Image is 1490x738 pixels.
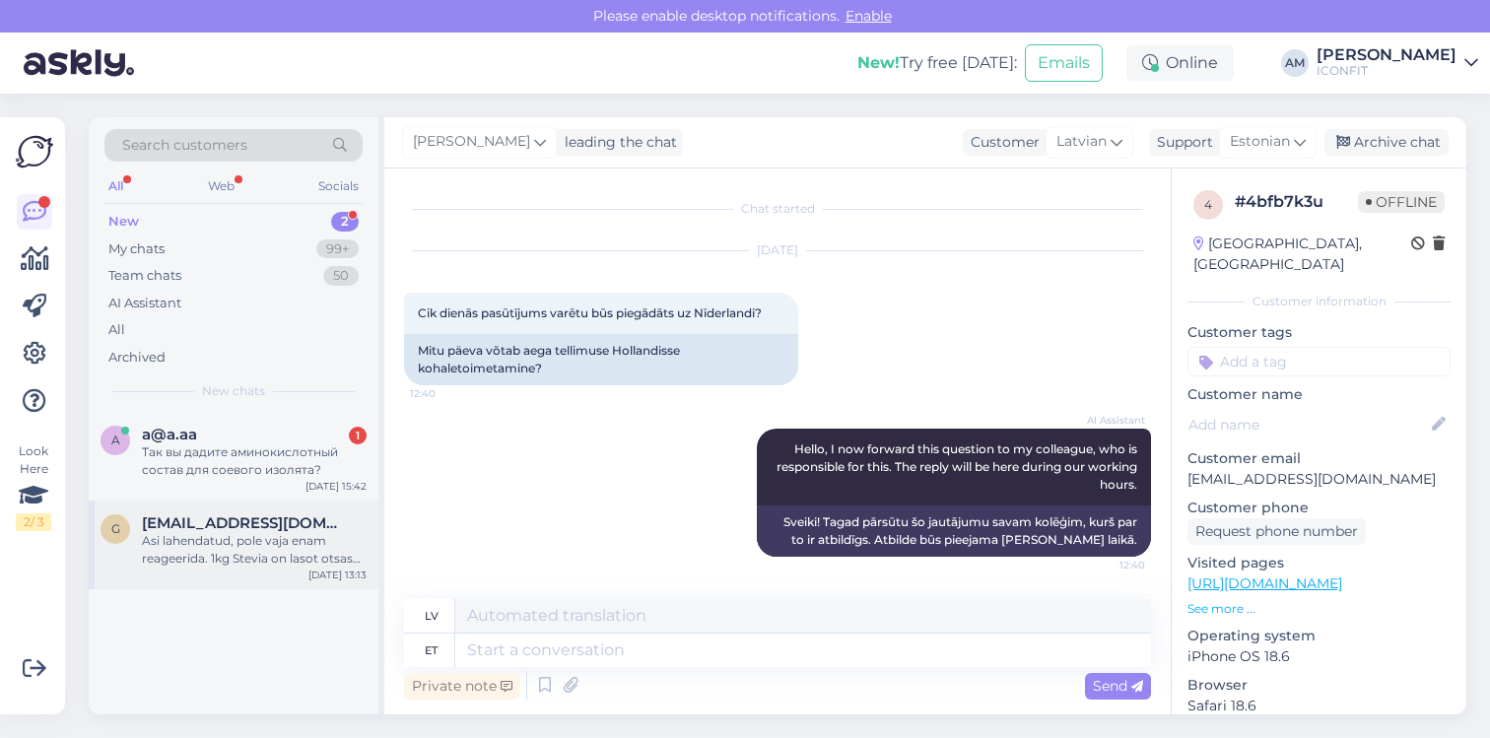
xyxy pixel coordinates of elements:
[1187,293,1451,310] div: Customer information
[1025,44,1103,82] button: Emails
[1188,414,1428,436] input: Add name
[1324,129,1449,156] div: Archive chat
[425,599,439,633] div: lv
[963,132,1040,153] div: Customer
[1187,384,1451,405] p: Customer name
[1187,347,1451,376] input: Add a tag
[316,239,359,259] div: 99+
[1204,197,1212,212] span: 4
[108,320,125,340] div: All
[1187,626,1451,646] p: Operating system
[349,427,367,444] div: 1
[404,673,520,700] div: Private note
[1187,675,1451,696] p: Browser
[16,442,51,531] div: Look Here
[108,348,166,368] div: Archived
[1358,191,1445,213] span: Offline
[1193,234,1411,275] div: [GEOGRAPHIC_DATA], [GEOGRAPHIC_DATA]
[1071,558,1145,572] span: 12:40
[1126,45,1234,81] div: Online
[1187,646,1451,667] p: iPhone OS 18.6
[777,441,1140,492] span: Hello, I now forward this question to my colleague, who is responsible for this. The reply will b...
[305,479,367,494] div: [DATE] 15:42
[142,426,197,443] span: a@a.aa
[413,131,530,153] span: [PERSON_NAME]
[404,200,1151,218] div: Chat started
[557,132,677,153] div: leading the chat
[308,568,367,582] div: [DATE] 13:13
[418,305,762,320] span: Cik dienās pasūtījums varētu būs piegādāts uz Nīderlandi?
[122,135,247,156] span: Search customers
[323,266,359,286] div: 50
[108,294,181,313] div: AI Assistant
[757,505,1151,557] div: Sveiki! Tagad pārsūtu šo jautājumu savam kolēģim, kurš par to ir atbildīgs. Atbilde būs pieejama ...
[1187,553,1451,573] p: Visited pages
[108,266,181,286] div: Team chats
[1187,518,1366,545] div: Request phone number
[1187,322,1451,343] p: Customer tags
[1235,190,1358,214] div: # 4bfb7k3u
[1187,498,1451,518] p: Customer phone
[1187,696,1451,716] p: Safari 18.6
[1317,47,1456,63] div: [PERSON_NAME]
[1093,677,1143,695] span: Send
[142,443,367,479] div: Так вы дадите аминокислотный состав для соевого изолята?
[857,51,1017,75] div: Try free [DATE]:
[16,133,53,170] img: Askly Logo
[202,382,265,400] span: New chats
[108,239,165,259] div: My chats
[857,53,900,72] b: New!
[111,521,120,536] span: g
[1187,469,1451,490] p: [EMAIL_ADDRESS][DOMAIN_NAME]
[404,334,798,385] div: Mitu päeva võtab aega tellimuse Hollandisse kohaletoimetamine?
[1230,131,1290,153] span: Estonian
[1317,63,1456,79] div: ICONFIT
[425,634,438,667] div: et
[1071,413,1145,428] span: AI Assistant
[314,173,363,199] div: Socials
[1187,574,1342,592] a: [URL][DOMAIN_NAME]
[1149,132,1213,153] div: Support
[204,173,238,199] div: Web
[16,513,51,531] div: 2 / 3
[840,7,898,25] span: Enable
[410,386,484,401] span: 12:40
[331,212,359,232] div: 2
[1187,600,1451,618] p: See more ...
[104,173,127,199] div: All
[1187,448,1451,469] p: Customer email
[1056,131,1107,153] span: Latvian
[1281,49,1309,77] div: AM
[111,433,120,447] span: a
[142,532,367,568] div: Asi lahendatud, pole vaja enam reageerida. 1kg Stevia on lasot otsas niikuinii
[404,241,1151,259] div: [DATE]
[142,514,347,532] span: gunnar.aru@gmail.com
[1317,47,1478,79] a: [PERSON_NAME]ICONFIT
[108,212,139,232] div: New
